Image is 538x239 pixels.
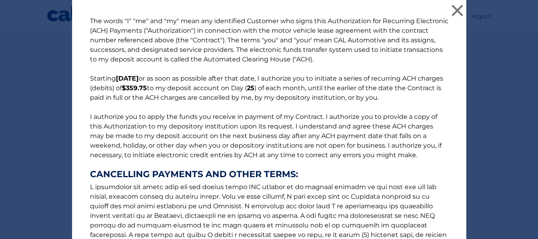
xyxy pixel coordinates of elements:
b: $359.75 [122,84,147,92]
button: × [450,2,466,18]
strong: CANCELLING PAYMENTS AND OTHER TERMS: [90,170,448,179]
b: [DATE] [116,75,139,82]
b: 25 [247,84,254,92]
